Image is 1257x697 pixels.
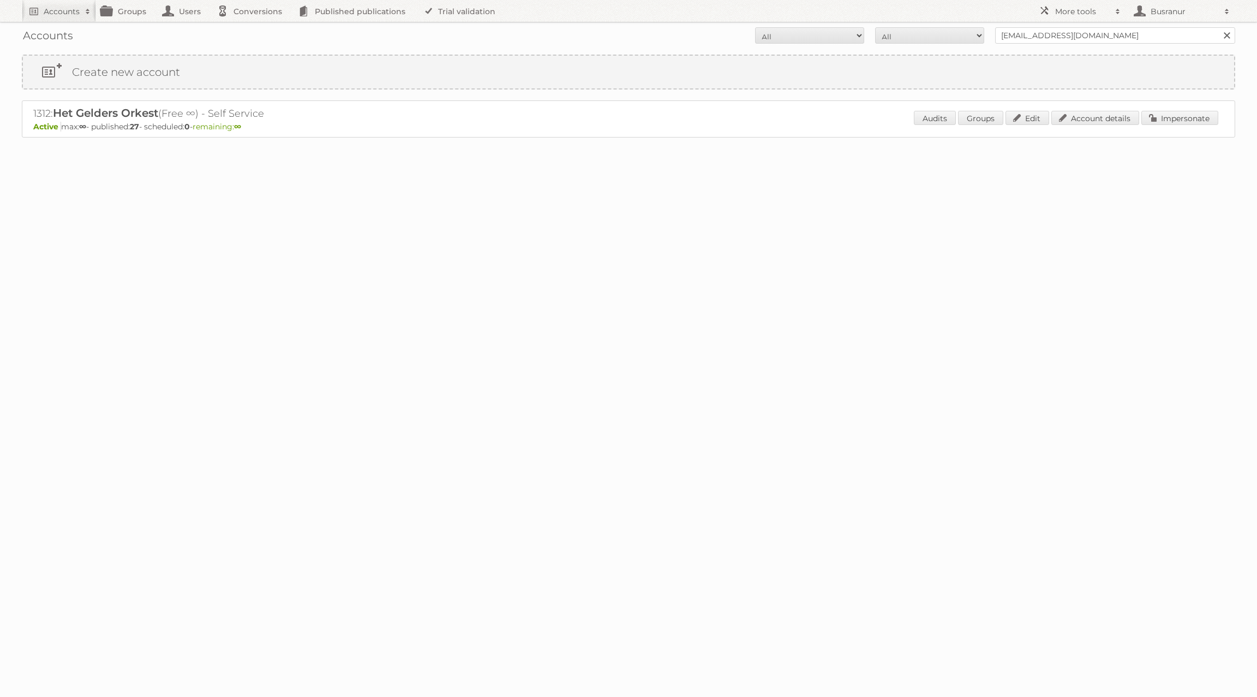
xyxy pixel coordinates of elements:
[914,111,956,125] a: Audits
[33,122,1224,132] p: max: - published: - scheduled: -
[1005,111,1049,125] a: Edit
[23,56,1234,88] a: Create new account
[1051,111,1139,125] a: Account details
[79,122,86,132] strong: ∞
[130,122,139,132] strong: 27
[958,111,1003,125] a: Groups
[193,122,241,132] span: remaining:
[44,6,80,17] h2: Accounts
[1055,6,1110,17] h2: More tools
[53,106,158,120] span: Het Gelders Orkest
[234,122,241,132] strong: ∞
[184,122,190,132] strong: 0
[33,106,415,121] h2: 1312: (Free ∞) - Self Service
[1141,111,1218,125] a: Impersonate
[33,122,61,132] span: Active
[1148,6,1219,17] h2: Busranur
